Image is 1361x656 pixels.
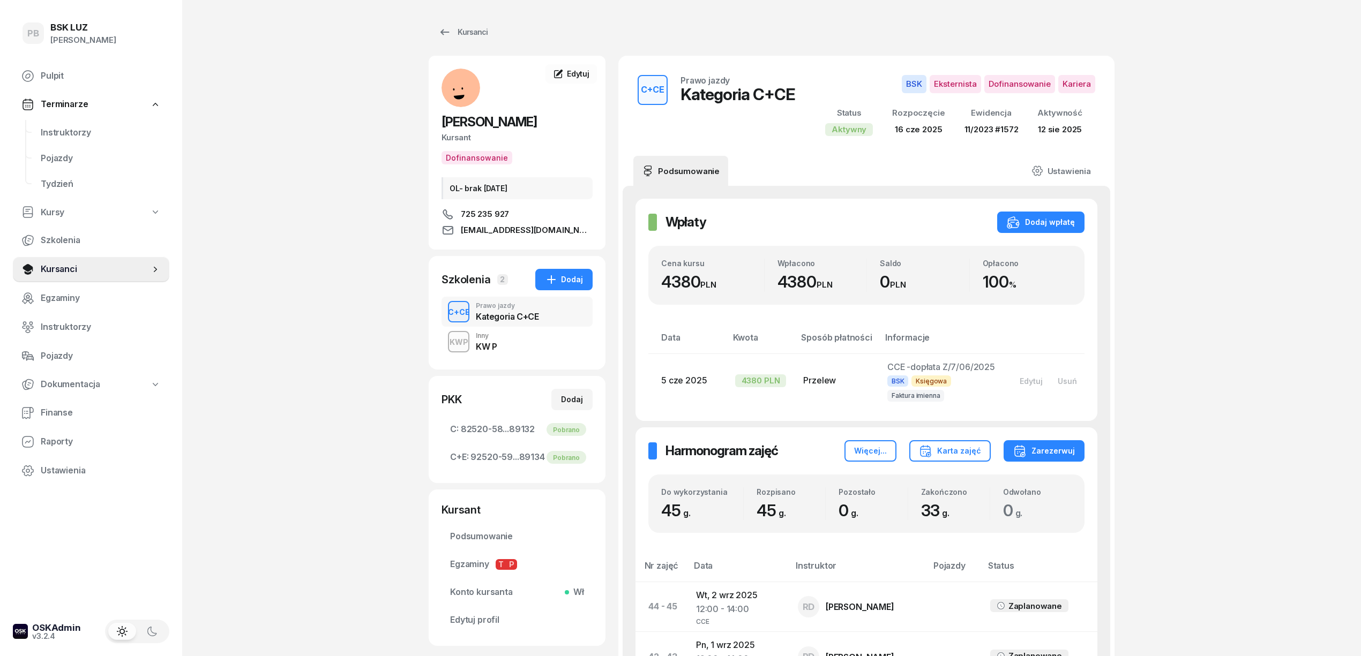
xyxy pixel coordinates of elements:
button: BSKEksternistaDofinansowanieKariera [902,75,1095,93]
a: Tydzień [32,171,169,197]
span: 92520-59...89134 [450,450,584,464]
span: BSK [887,375,909,387]
a: Dokumentacja [13,372,169,397]
a: Instruktorzy [32,120,169,146]
th: Kwota [727,330,795,353]
span: BSK [902,75,926,93]
th: Nr zajęć [635,559,687,582]
span: Edytuj [567,69,589,78]
div: 12 sie 2025 [1037,123,1082,137]
img: logo-xs-dark@2x.png [13,624,28,639]
a: Ustawienia [1023,156,1100,186]
div: [PERSON_NAME] [50,33,116,47]
a: Pojazdy [13,343,169,369]
div: Zarezerwuj [1013,444,1075,457]
span: Dofinansowanie [984,75,1055,93]
div: PKK [442,392,462,407]
div: Ewidencja [964,106,1019,120]
div: Status [825,106,873,120]
a: Instruktorzy [13,314,169,340]
button: Edytuj [1012,372,1050,390]
div: Odwołano [1003,487,1072,496]
div: C+CE [637,81,669,99]
a: Egzaminy [13,285,169,311]
span: [EMAIL_ADDRESS][DOMAIN_NAME] [461,224,593,237]
div: C+CE [444,305,474,319]
small: % [1009,280,1016,290]
div: OL- brak [DATE] [442,177,593,199]
div: Opłacono [983,259,1072,268]
span: C: [450,423,459,436]
div: Kategoria C+CE [476,312,539,321]
button: Karta zajęć [909,440,991,462]
div: Zaplanowane [1008,599,1062,613]
div: 4380 PLN [735,374,787,387]
div: Kursanci [438,26,488,39]
span: Egzaminy [450,557,584,571]
div: Dodaj [561,393,583,406]
span: Tydzień [41,177,161,191]
span: 45 [757,501,791,520]
a: Szkolenia [13,228,169,253]
a: Konto kursantaWł [442,579,593,605]
span: 0 [1003,501,1028,520]
div: Dodaj wpłatę [1007,216,1075,229]
span: Księgowa [911,375,951,387]
span: P [506,559,517,570]
div: Zakończono [921,487,990,496]
td: Wt, 2 wrz 2025 [687,582,789,632]
a: Podsumowanie [633,156,728,186]
div: KWP [445,335,473,349]
th: Status [982,559,1097,582]
a: Ustawienia [13,458,169,484]
th: Pojazdy [927,559,982,582]
span: Szkolenia [41,233,161,247]
div: Szkolenia [442,272,491,287]
span: Edytuj profil [450,613,584,627]
th: Data [687,559,789,582]
a: Terminarze [13,92,169,117]
div: Prawo jazdy [680,76,730,85]
div: BSK LUZ [50,23,116,32]
small: g. [779,508,786,518]
small: PLN [890,280,906,290]
div: 12:00 - 14:00 [696,602,781,616]
span: Instruktorzy [41,126,161,140]
span: 33 [921,501,955,520]
div: 11/2023 #1572 [964,123,1019,137]
a: 725 235 927 [442,208,593,221]
span: Kursy [41,206,64,220]
span: Pulpit [41,69,161,83]
div: Aktywność [1037,106,1082,120]
div: Dodaj [545,273,583,286]
span: Pojazdy [41,349,161,363]
h2: Wpłaty [665,214,706,231]
div: Edytuj [1020,376,1043,386]
div: 4380 [661,272,764,292]
span: Eksternista [930,75,981,93]
span: 16 cze 2025 [895,124,942,134]
span: C+E: [450,450,468,464]
div: 0 [839,501,907,521]
span: CCE -dopłata Z/7/06/2025 [887,361,995,372]
div: Wpłacono [777,259,867,268]
a: Edytuj profil [442,607,593,633]
small: g. [1015,508,1023,518]
button: Dofinansowanie [442,151,512,164]
button: Zarezerwuj [1004,440,1085,462]
div: Przelew [803,374,870,388]
span: Instruktorzy [41,320,161,334]
div: KW P [476,342,497,351]
span: Kariera [1058,75,1095,93]
div: [PERSON_NAME] [826,602,894,611]
div: Rozpisano [757,487,825,496]
button: C+CE [448,301,469,322]
span: Finanse [41,406,161,420]
span: RD [803,602,815,612]
span: Raporty [41,435,161,449]
div: Karta zajęć [919,444,981,457]
div: Kategoria C+CE [680,85,795,104]
small: g. [851,508,858,518]
span: 45 [661,501,696,520]
a: Pulpit [13,63,169,89]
